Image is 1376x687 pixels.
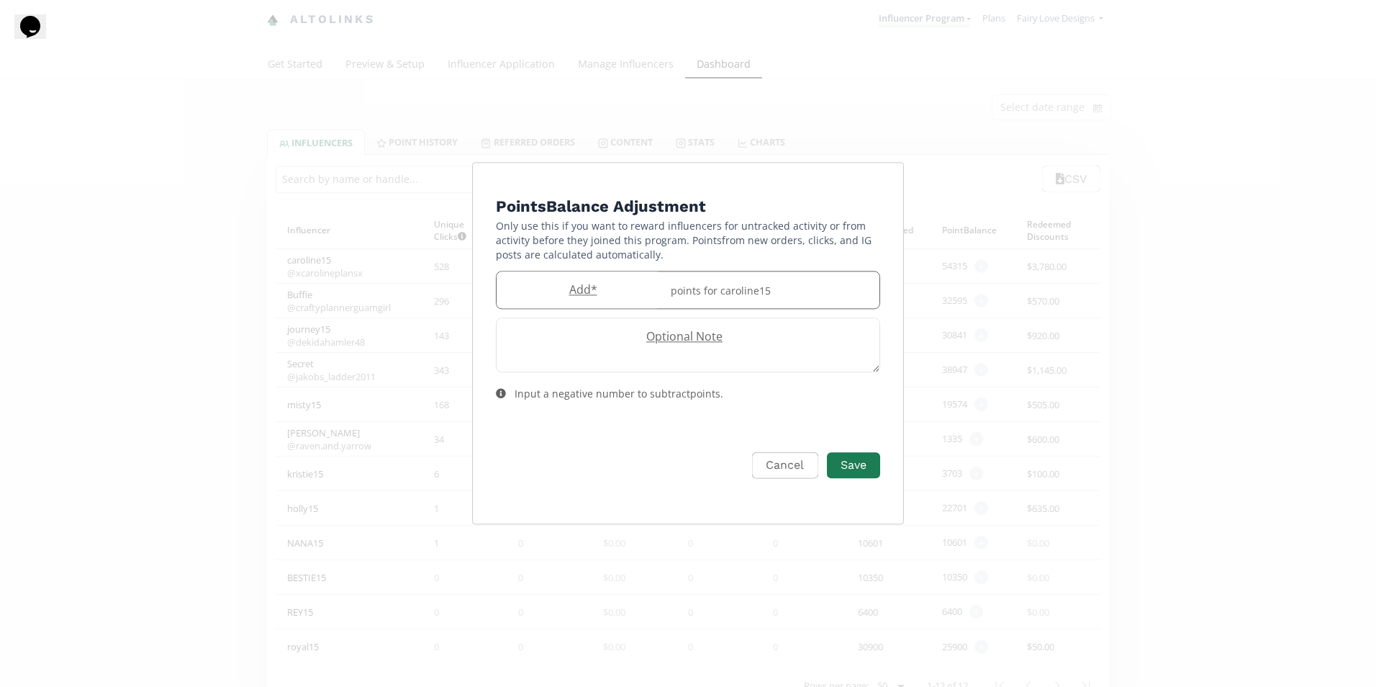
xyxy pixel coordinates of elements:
label: Optional Note [497,328,865,345]
div: Edit Program [472,162,904,524]
h4: Points Balance Adjustment [496,194,880,219]
label: Add * [497,282,662,298]
iframe: chat widget [14,14,60,58]
div: points for caroline15 [662,271,879,308]
div: Input a negative number to subtract points . [515,387,723,401]
button: Save [827,452,880,479]
p: Only use this if you want to reward influencers for untracked activity or from activity before th... [496,219,880,262]
button: Cancel [752,452,818,479]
